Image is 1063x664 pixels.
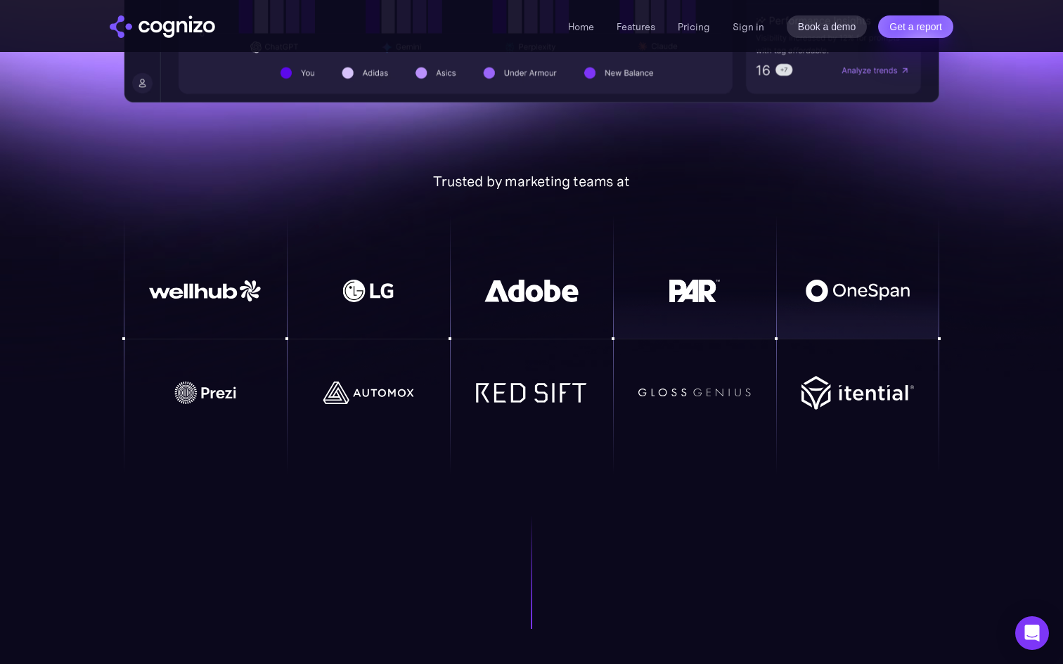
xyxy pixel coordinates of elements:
[1015,616,1049,650] div: Open Intercom Messenger
[124,173,939,190] div: Trusted by marketing teams at
[678,20,710,33] a: Pricing
[617,20,655,33] a: Features
[733,18,764,35] a: Sign in
[878,15,953,38] a: Get a report
[787,15,868,38] a: Book a demo
[110,15,215,38] img: cognizo logo
[568,20,594,33] a: Home
[110,15,215,38] a: home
